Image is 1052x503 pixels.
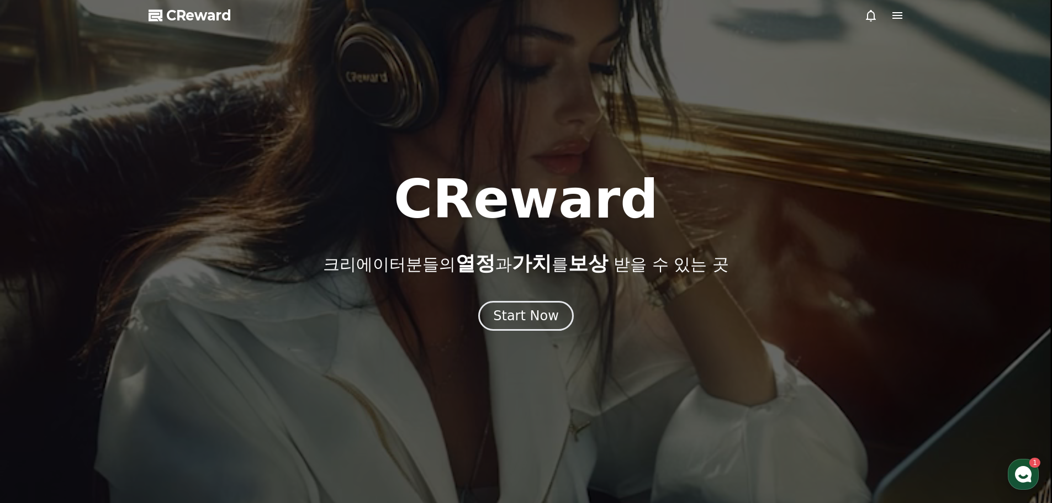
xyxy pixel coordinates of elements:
[394,173,658,226] h1: CReward
[478,301,574,331] button: Start Now
[456,252,495,274] span: 열정
[478,312,574,322] a: Start Now
[568,252,608,274] span: 보상
[323,252,728,274] p: 크리에이터분들의 과 를 받을 수 있는 곳
[512,252,552,274] span: 가치
[149,7,231,24] a: CReward
[166,7,231,24] span: CReward
[493,307,559,325] div: Start Now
